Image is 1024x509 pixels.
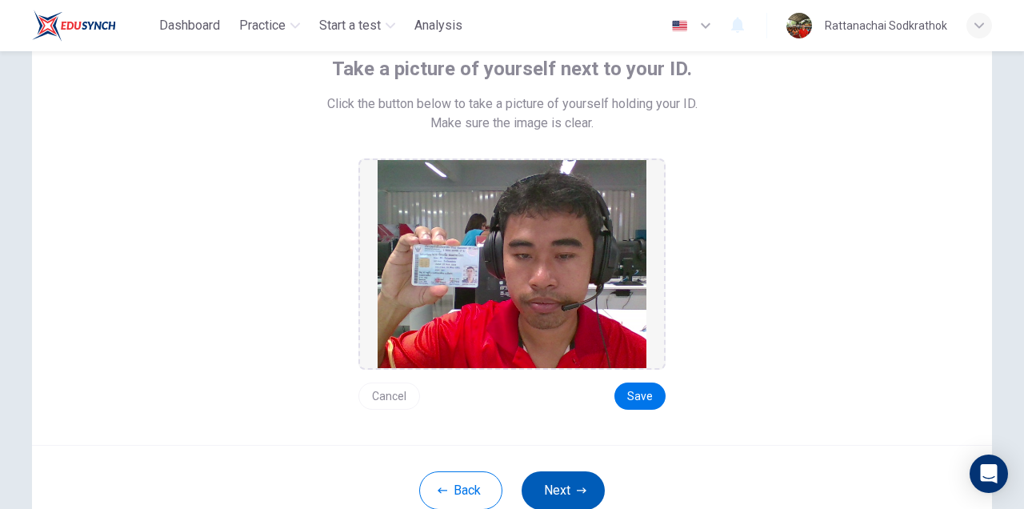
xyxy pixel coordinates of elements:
[319,16,381,35] span: Start a test
[153,11,226,40] button: Dashboard
[670,20,690,32] img: en
[239,16,286,35] span: Practice
[614,383,666,410] button: Save
[378,160,646,368] img: preview screemshot
[32,10,116,42] img: Train Test logo
[327,94,698,114] span: Click the button below to take a picture of yourself holding your ID.
[408,11,469,40] button: Analysis
[332,56,692,82] span: Take a picture of yourself next to your ID.
[970,455,1008,493] div: Open Intercom Messenger
[825,16,947,35] div: Rattanachai Sodkrathok
[414,16,462,35] span: Analysis
[233,11,306,40] button: Practice
[32,10,153,42] a: Train Test logo
[430,114,594,133] span: Make sure the image is clear.
[313,11,402,40] button: Start a test
[358,383,420,410] button: Cancel
[786,13,812,38] img: Profile picture
[159,16,220,35] span: Dashboard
